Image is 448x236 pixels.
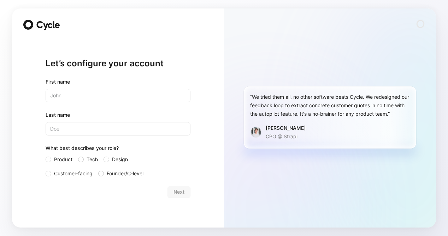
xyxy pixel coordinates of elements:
[266,132,306,141] p: CPO @ Strapi
[46,144,190,155] div: What best describes your role?
[54,155,72,164] span: Product
[46,122,190,135] input: Doe
[46,111,190,119] label: Last name
[46,58,190,69] h1: Let’s configure your account
[54,169,93,178] span: Customer-facing
[46,78,190,86] div: First name
[46,89,190,102] input: John
[266,124,306,132] div: [PERSON_NAME]
[87,155,98,164] span: Tech
[250,93,410,118] div: “We tried them all, no other software beats Cycle. We redesigned our feedback loop to extract con...
[112,155,128,164] span: Design
[107,169,143,178] span: Founder/C-level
